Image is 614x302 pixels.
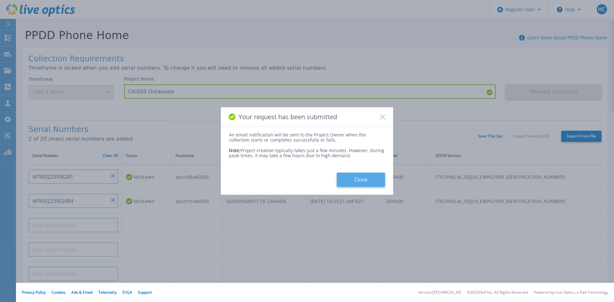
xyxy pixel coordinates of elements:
[122,290,132,295] a: EULA
[98,290,117,295] a: Telemetry
[239,113,337,120] span: Your request has been submitted
[229,147,240,153] span: Note:
[138,290,152,295] a: Support
[337,173,385,187] button: Close
[467,290,528,295] li: © 2025 Dell Inc. All Rights Reserved
[229,132,385,143] div: An email notification will be sent to the Project Owner when the collection starts or completes s...
[71,290,93,295] a: Ads & Email
[51,290,66,295] a: Cookies
[534,290,608,295] li: Powered by Live Optics, a Dell Technology
[418,290,461,295] li: Version: [TECHNICAL_ID]
[229,143,385,158] div: Project creation typically takes just a few minutes. However, during peak times, it may take a fe...
[22,290,46,295] a: Privacy Policy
